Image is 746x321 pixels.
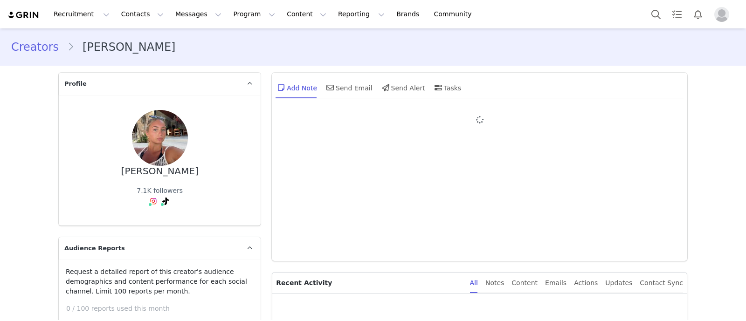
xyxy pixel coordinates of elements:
[428,4,482,25] a: Community
[545,273,566,294] div: Emails
[605,273,632,294] div: Updates
[485,273,504,294] div: Notes
[276,76,317,99] div: Add Note
[391,4,428,25] a: Brands
[66,304,261,314] p: 0 / 100 reports used this month
[121,166,199,177] div: [PERSON_NAME]
[714,7,729,22] img: placeholder-profile.jpg
[646,4,666,25] button: Search
[640,273,683,294] div: Contact Sync
[170,4,227,25] button: Messages
[132,110,188,166] img: 5e37a78d-cde7-4417-8755-6bca17ee9b68.jpg
[11,39,67,55] a: Creators
[150,198,157,205] img: instagram.svg
[332,4,390,25] button: Reporting
[433,76,462,99] div: Tasks
[64,79,87,89] span: Profile
[281,4,332,25] button: Content
[667,4,687,25] a: Tasks
[116,4,169,25] button: Contacts
[48,4,115,25] button: Recruitment
[688,4,708,25] button: Notifications
[574,273,598,294] div: Actions
[325,76,373,99] div: Send Email
[7,11,40,20] img: grin logo
[380,76,425,99] div: Send Alert
[276,273,462,293] p: Recent Activity
[709,7,739,22] button: Profile
[470,273,478,294] div: All
[66,267,254,296] p: Request a detailed report of this creator's audience demographics and content performance for eac...
[228,4,281,25] button: Program
[137,186,183,196] div: 7.1K followers
[511,273,538,294] div: Content
[64,244,125,253] span: Audience Reports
